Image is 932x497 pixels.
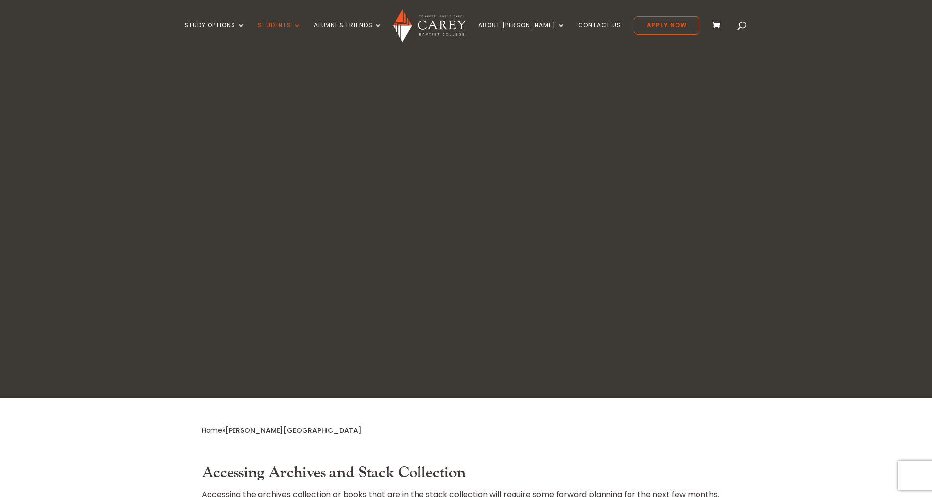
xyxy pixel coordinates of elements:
[185,22,245,45] a: Study Options
[578,22,621,45] a: Contact Us
[634,16,699,35] a: Apply Now
[258,22,301,45] a: Students
[478,22,565,45] a: About [PERSON_NAME]
[202,464,730,487] h3: Accessing Archives and Stack Collection
[225,426,362,435] span: [PERSON_NAME][GEOGRAPHIC_DATA]
[202,426,222,435] a: Home
[202,426,362,435] span: »
[393,9,465,42] img: Carey Baptist College
[314,22,382,45] a: Alumni & Friends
